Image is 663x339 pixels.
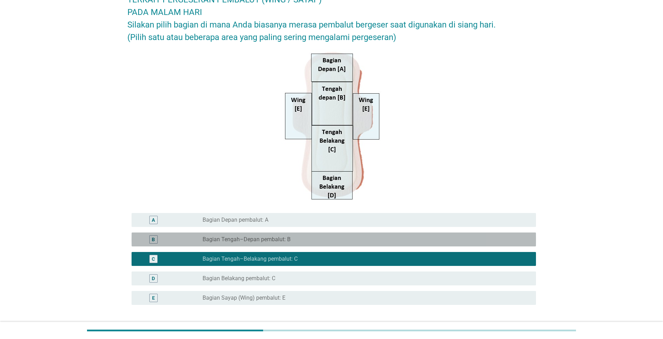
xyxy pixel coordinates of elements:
[152,294,155,301] div: E
[203,275,275,282] label: Bagian Belakang pembalut: C
[203,216,268,223] label: Bagian Depan pembalut: A
[152,216,155,223] div: A
[152,236,155,243] div: B
[203,236,291,243] label: Bagian Tengah–Depan pembalut: B
[152,275,155,282] div: D
[152,255,155,262] div: C
[203,294,285,301] label: Bagian Sayap (Wing) pembalut: E
[203,255,298,262] label: Bagian Tengah–Belakang pembalut: C
[281,49,382,202] img: 6b940996-1656-4884-83e0-161de5e69469-position-2.jpg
